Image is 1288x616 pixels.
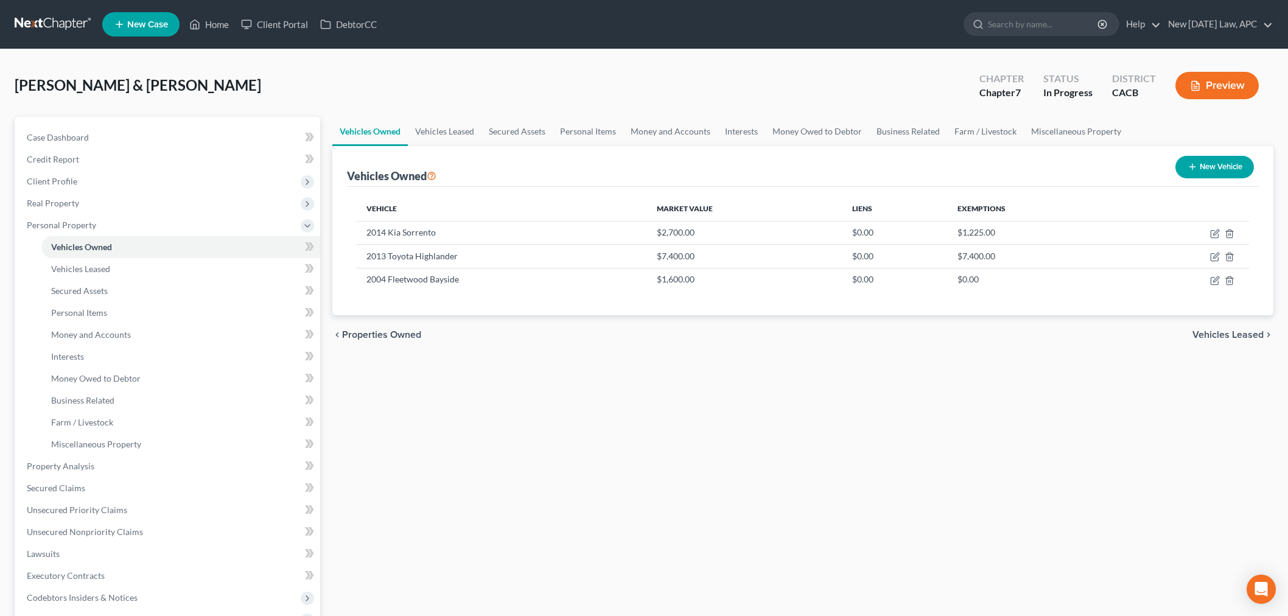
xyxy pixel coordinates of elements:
[17,477,320,499] a: Secured Claims
[17,455,320,477] a: Property Analysis
[1192,330,1273,340] button: Vehicles Leased chevron_right
[41,302,320,324] a: Personal Items
[647,268,842,291] td: $1,600.00
[27,505,127,515] span: Unsecured Priority Claims
[127,20,168,29] span: New Case
[342,330,421,340] span: Properties Owned
[51,329,131,340] span: Money and Accounts
[1247,575,1276,604] div: Open Intercom Messenger
[357,245,647,268] td: 2013 Toyota Highlander
[41,390,320,411] a: Business Related
[1043,86,1093,100] div: In Progress
[1015,86,1021,98] span: 7
[948,268,1123,291] td: $0.00
[948,197,1123,221] th: Exemptions
[1120,13,1161,35] a: Help
[27,176,77,186] span: Client Profile
[647,197,842,221] th: Market Value
[51,285,108,296] span: Secured Assets
[51,307,107,318] span: Personal Items
[948,221,1123,244] td: $1,225.00
[15,76,261,94] span: [PERSON_NAME] & [PERSON_NAME]
[41,411,320,433] a: Farm / Livestock
[27,527,143,537] span: Unsecured Nonpriority Claims
[27,154,79,164] span: Credit Report
[51,439,141,449] span: Miscellaneous Property
[553,117,623,146] a: Personal Items
[347,169,436,183] div: Vehicles Owned
[51,373,141,383] span: Money Owed to Debtor
[27,548,60,559] span: Lawsuits
[1112,86,1156,100] div: CACB
[51,417,113,427] span: Farm / Livestock
[314,13,383,35] a: DebtorCC
[1192,330,1264,340] span: Vehicles Leased
[1024,117,1129,146] a: Miscellaneous Property
[357,268,647,291] td: 2004 Fleetwood Bayside
[979,86,1024,100] div: Chapter
[842,245,948,268] td: $0.00
[647,221,842,244] td: $2,700.00
[41,346,320,368] a: Interests
[357,221,647,244] td: 2014 Kia Sorrento
[17,149,320,170] a: Credit Report
[842,221,948,244] td: $0.00
[947,117,1024,146] a: Farm / Livestock
[1264,330,1273,340] i: chevron_right
[332,330,342,340] i: chevron_left
[1175,156,1254,178] button: New Vehicle
[842,197,948,221] th: Liens
[51,264,110,274] span: Vehicles Leased
[27,132,89,142] span: Case Dashboard
[17,499,320,521] a: Unsecured Priority Claims
[718,117,765,146] a: Interests
[27,198,79,208] span: Real Property
[408,117,481,146] a: Vehicles Leased
[1175,72,1259,99] button: Preview
[27,483,85,493] span: Secured Claims
[183,13,235,35] a: Home
[332,330,421,340] button: chevron_left Properties Owned
[481,117,553,146] a: Secured Assets
[41,258,320,280] a: Vehicles Leased
[235,13,314,35] a: Client Portal
[51,395,114,405] span: Business Related
[842,268,948,291] td: $0.00
[27,570,105,581] span: Executory Contracts
[765,117,869,146] a: Money Owed to Debtor
[17,565,320,587] a: Executory Contracts
[17,543,320,565] a: Lawsuits
[979,72,1024,86] div: Chapter
[1162,13,1273,35] a: New [DATE] Law, APC
[357,197,647,221] th: Vehicle
[27,220,96,230] span: Personal Property
[1112,72,1156,86] div: District
[41,280,320,302] a: Secured Assets
[41,324,320,346] a: Money and Accounts
[948,245,1123,268] td: $7,400.00
[17,521,320,543] a: Unsecured Nonpriority Claims
[41,236,320,258] a: Vehicles Owned
[988,13,1099,35] input: Search by name...
[869,117,947,146] a: Business Related
[332,117,408,146] a: Vehicles Owned
[41,433,320,455] a: Miscellaneous Property
[17,127,320,149] a: Case Dashboard
[623,117,718,146] a: Money and Accounts
[1043,72,1093,86] div: Status
[41,368,320,390] a: Money Owed to Debtor
[51,242,112,252] span: Vehicles Owned
[27,592,138,603] span: Codebtors Insiders & Notices
[51,351,84,362] span: Interests
[647,245,842,268] td: $7,400.00
[27,461,94,471] span: Property Analysis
